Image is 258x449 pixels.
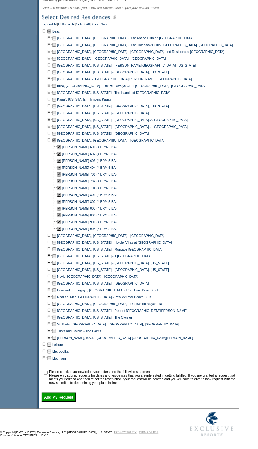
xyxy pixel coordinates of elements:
[62,166,117,169] a: [PERSON_NAME] 604 (4 BR/4.5 BA)
[62,172,117,176] a: [PERSON_NAME] 701 (4 BR/4.5 BA)
[52,356,66,360] a: Mountain
[57,132,149,135] a: [GEOGRAPHIC_DATA], [US_STATE] - [GEOGRAPHIC_DATA]
[139,431,159,434] a: TERMS OF USE
[57,322,179,326] a: St. Barts, [GEOGRAPHIC_DATA] - [GEOGRAPHIC_DATA], [GEOGRAPHIC_DATA]
[57,50,224,54] a: [GEOGRAPHIC_DATA], [GEOGRAPHIC_DATA] - [GEOGRAPHIC_DATA] and Residences [GEOGRAPHIC_DATA]
[57,309,188,312] a: [GEOGRAPHIC_DATA], [US_STATE] - Regent [GEOGRAPHIC_DATA][PERSON_NAME]
[57,36,194,40] a: [GEOGRAPHIC_DATA], [GEOGRAPHIC_DATA] - The Abaco Club on [GEOGRAPHIC_DATA]
[62,159,117,163] a: [PERSON_NAME] 603 (4 BR/4.5 BA)
[57,125,188,129] a: [GEOGRAPHIC_DATA], [US_STATE] - [GEOGRAPHIC_DATA] at [GEOGRAPHIC_DATA]
[57,268,169,272] a: [GEOGRAPHIC_DATA], [US_STATE] - [GEOGRAPHIC_DATA], [US_STATE]
[57,84,206,88] a: Ibiza, [GEOGRAPHIC_DATA] - The Hideaways Club: [GEOGRAPHIC_DATA], [GEOGRAPHIC_DATA]
[57,247,163,251] a: [GEOGRAPHIC_DATA], [US_STATE] - Montage [GEOGRAPHIC_DATA]
[57,63,196,67] a: [GEOGRAPHIC_DATA], [US_STATE] - [PERSON_NAME][GEOGRAPHIC_DATA], [US_STATE]
[49,370,237,385] td: Please check to acknowledge you understand the following statement: Please only submit requests f...
[42,22,57,28] a: Expand All
[57,336,193,340] a: [PERSON_NAME], B.V.I. - [GEOGRAPHIC_DATA] [GEOGRAPHIC_DATA][PERSON_NAME]
[52,29,61,33] a: Beach
[184,409,239,440] img: Exclusive Resorts
[57,275,139,278] a: Nevis, [GEOGRAPHIC_DATA] - [GEOGRAPHIC_DATA]
[57,234,165,238] a: [GEOGRAPHIC_DATA], [GEOGRAPHIC_DATA] - [GEOGRAPHIC_DATA]
[57,138,165,142] a: [GEOGRAPHIC_DATA], [GEOGRAPHIC_DATA] - [GEOGRAPHIC_DATA]
[62,227,117,231] a: [PERSON_NAME] 904 (4 BR/4.5 BA)
[57,91,170,94] a: [GEOGRAPHIC_DATA], [US_STATE] - The Islands of [GEOGRAPHIC_DATA]
[52,343,63,347] a: Leisure
[62,200,117,203] a: [PERSON_NAME] 802 (4 BR/4.5 BA)
[62,213,117,217] a: [PERSON_NAME] 804 (4 BR/4.5 BA)
[57,241,172,244] a: [GEOGRAPHIC_DATA], [US_STATE] - Ho'olei Villas at [GEOGRAPHIC_DATA]
[76,22,90,28] a: Select All
[57,43,233,47] a: [GEOGRAPHIC_DATA], [GEOGRAPHIC_DATA] - The Hideaways Club: [GEOGRAPHIC_DATA], [GEOGRAPHIC_DATA]
[52,350,70,353] a: Metropolitan
[58,22,75,28] a: Collapse All
[62,207,117,210] a: [PERSON_NAME] 803 (4 BR/4.5 BA)
[62,186,117,190] a: [PERSON_NAME] 704 (4 BR/4.5 BA)
[62,193,117,197] a: [PERSON_NAME] 801 (4 BR/4.5 BA)
[57,98,111,101] a: Kaua'i, [US_STATE] - Timbers Kaua'i
[42,6,159,10] span: Note: the residences displayed below are filtered based upon your criteria above
[62,220,117,224] a: [PERSON_NAME] 901 (4 BR/4.5 BA)
[57,111,149,115] a: [GEOGRAPHIC_DATA], [US_STATE] - [GEOGRAPHIC_DATA]
[57,316,132,319] a: [GEOGRAPHIC_DATA], [US_STATE] - The Cloister
[57,261,169,265] a: [GEOGRAPHIC_DATA], [US_STATE] - [GEOGRAPHIC_DATA], [US_STATE]
[57,57,166,60] a: [GEOGRAPHIC_DATA] - [GEOGRAPHIC_DATA] - [GEOGRAPHIC_DATA]
[57,302,162,306] a: [GEOGRAPHIC_DATA], [GEOGRAPHIC_DATA] - Rosewood Mayakoba
[62,145,117,149] a: [PERSON_NAME] 601 (4 BR/4.5 BA)
[57,329,101,333] a: Turks and Caicos - The Palms
[42,22,238,28] div: | | |
[57,288,159,292] a: Peninsula Papagayo, [GEOGRAPHIC_DATA] - Poro Poro Beach Club
[62,152,117,156] a: [PERSON_NAME] 602 (4 BR/4.5 BA)
[57,118,188,122] a: [GEOGRAPHIC_DATA], [US_STATE] - [GEOGRAPHIC_DATA], A [GEOGRAPHIC_DATA]
[57,104,169,108] a: [GEOGRAPHIC_DATA], [US_STATE] - [GEOGRAPHIC_DATA], [US_STATE]
[57,281,149,285] a: [GEOGRAPHIC_DATA], [US_STATE] - [GEOGRAPHIC_DATA]
[57,295,151,299] a: Real del Mar, [GEOGRAPHIC_DATA] - Real del Mar Beach Club
[57,254,152,258] a: [GEOGRAPHIC_DATA], [US_STATE] - 1 [GEOGRAPHIC_DATA]
[91,22,108,28] a: Select None
[57,77,192,81] a: [GEOGRAPHIC_DATA] - [GEOGRAPHIC_DATA][PERSON_NAME], [GEOGRAPHIC_DATA]
[57,70,169,74] a: [GEOGRAPHIC_DATA], [US_STATE] - [GEOGRAPHIC_DATA], [US_STATE]
[114,431,137,434] a: PRIVACY POLICY
[62,179,117,183] a: [PERSON_NAME] 702 (4 BR/4.5 BA)
[42,393,76,402] input: Add My Request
